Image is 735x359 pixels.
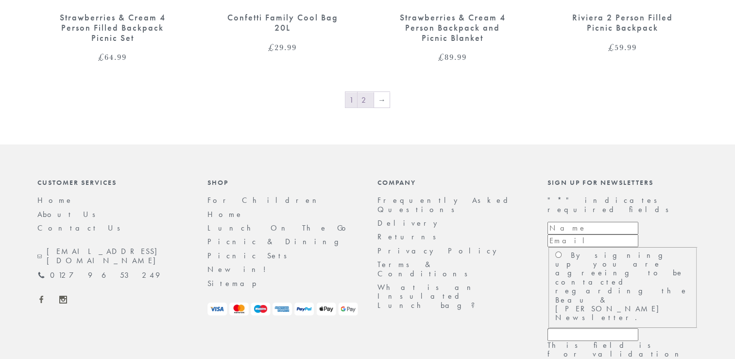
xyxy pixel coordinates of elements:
span: £ [98,51,104,63]
a: → [374,92,390,108]
a: Picnic Sets [207,251,293,261]
a: Terms & Conditions [377,259,474,278]
a: Lunch On The Go [207,223,352,233]
div: Customer Services [37,179,188,186]
a: Home [37,195,73,205]
img: payment-logos.png [207,303,358,316]
a: What is an Insulated Lunch bag? [377,282,483,310]
bdi: 89.99 [438,51,467,63]
bdi: 59.99 [608,41,637,53]
label: By signing up you are agreeing to be contacted regarding the Beau & [PERSON_NAME] Newsletter. [555,250,688,323]
bdi: 29.99 [268,41,297,53]
nav: Product Pagination [37,91,698,110]
div: Shop [207,179,358,186]
a: 01279 653 249 [37,271,160,280]
a: Home [207,209,243,219]
input: Email [547,234,638,247]
a: Returns [377,232,443,242]
a: New in! [207,264,273,274]
div: Company [377,179,528,186]
a: Delivery [377,218,443,228]
div: Sign up for newsletters [547,179,698,186]
span: £ [438,51,444,63]
a: Page 2 [358,92,374,108]
a: Contact Us [37,223,127,233]
div: Strawberries & Cream 4 Person Backpack and Picnic Blanket [394,13,511,43]
span: Page 1 [345,92,357,108]
a: Sitemap [207,278,270,288]
a: [EMAIL_ADDRESS][DOMAIN_NAME] [37,247,188,265]
span: £ [608,41,615,53]
span: £ [268,41,274,53]
a: For Children [207,195,324,205]
bdi: 64.99 [98,51,127,63]
div: Strawberries & Cream 4 Person Filled Backpack Picnic Set [54,13,171,43]
a: About Us [37,209,102,219]
div: Confetti Family Cool Bag 20L [224,13,341,33]
a: Picnic & Dining [207,236,348,247]
input: Name [547,222,638,234]
p: " " indicates required fields [547,196,698,214]
a: Privacy Policy [377,246,502,256]
a: Frequently Asked Questions [377,195,514,214]
div: Riviera 2 Person Filled Picnic Backpack [564,13,681,33]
